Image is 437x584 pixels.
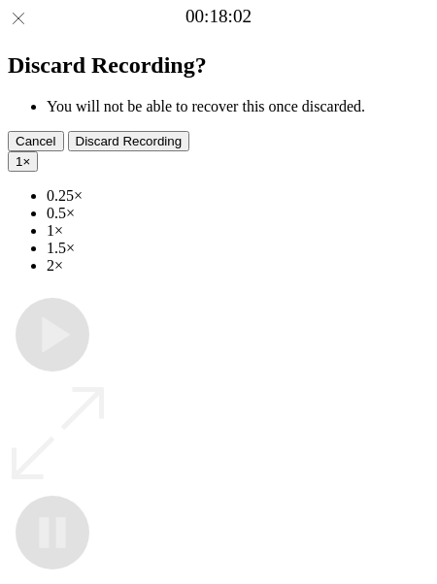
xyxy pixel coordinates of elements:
[185,6,252,27] a: 00:18:02
[16,154,22,169] span: 1
[47,240,429,257] li: 1.5×
[47,205,429,222] li: 0.5×
[47,98,429,115] li: You will not be able to recover this once discarded.
[8,151,38,172] button: 1×
[8,131,64,151] button: Cancel
[8,52,429,79] h2: Discard Recording?
[47,187,429,205] li: 0.25×
[47,257,429,275] li: 2×
[47,222,429,240] li: 1×
[68,131,190,151] button: Discard Recording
